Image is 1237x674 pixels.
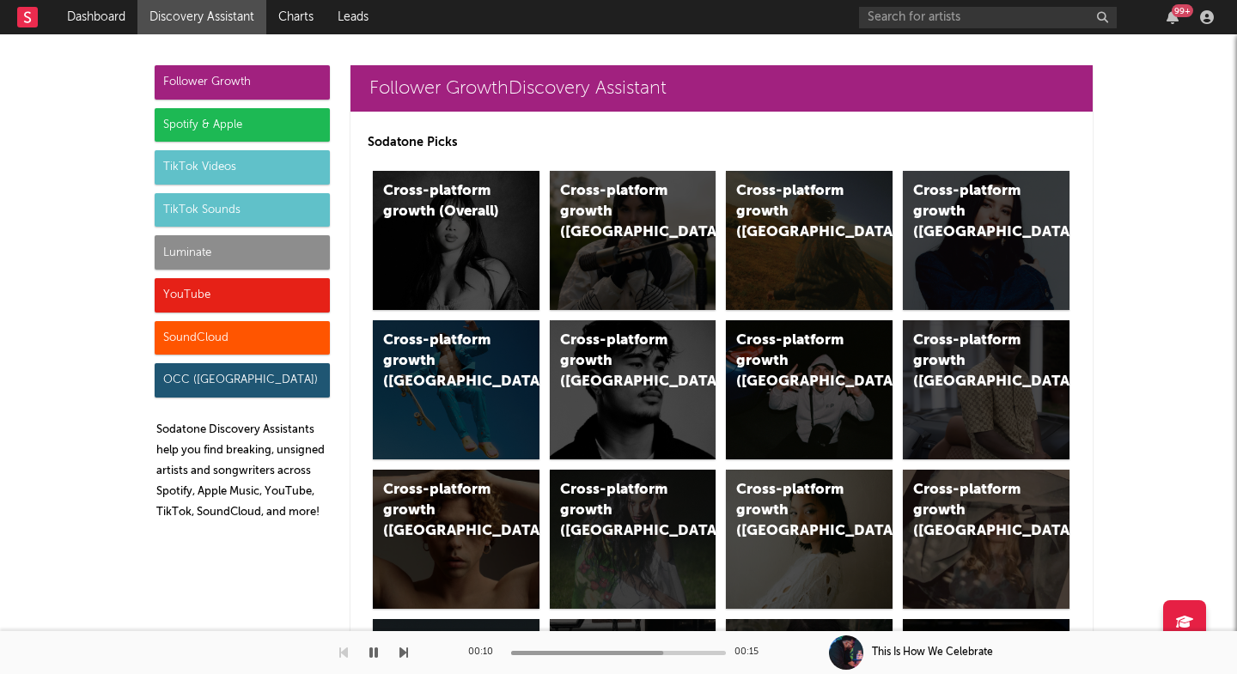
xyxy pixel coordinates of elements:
div: Cross-platform growth (Overall) [383,181,500,222]
div: Cross-platform growth ([GEOGRAPHIC_DATA]) [736,480,853,542]
div: Cross-platform growth ([GEOGRAPHIC_DATA]) [560,331,677,392]
a: Cross-platform growth (Overall) [373,171,539,310]
button: 99+ [1167,10,1179,24]
div: Luminate [155,235,330,270]
a: Cross-platform growth ([GEOGRAPHIC_DATA]) [550,320,716,459]
div: Cross-platform growth ([GEOGRAPHIC_DATA]) [560,480,677,542]
div: Cross-platform growth ([GEOGRAPHIC_DATA]) [913,480,1030,542]
a: Cross-platform growth ([GEOGRAPHIC_DATA]) [903,171,1069,310]
div: Cross-platform growth ([GEOGRAPHIC_DATA]) [913,331,1030,392]
div: OCC ([GEOGRAPHIC_DATA]) [155,363,330,398]
div: Cross-platform growth ([GEOGRAPHIC_DATA]) [383,480,500,542]
div: Cross-platform growth ([GEOGRAPHIC_DATA]) [736,181,853,243]
p: Sodatone Discovery Assistants help you find breaking, unsigned artists and songwriters across Spo... [156,420,330,523]
div: 99 + [1172,4,1193,17]
div: TikTok Videos [155,150,330,185]
a: Cross-platform growth ([GEOGRAPHIC_DATA]) [550,171,716,310]
div: 00:15 [734,642,769,663]
p: Sodatone Picks [368,132,1076,153]
a: Cross-platform growth ([GEOGRAPHIC_DATA]) [550,470,716,609]
a: Follower GrowthDiscovery Assistant [350,65,1093,112]
div: Cross-platform growth ([GEOGRAPHIC_DATA]) [383,331,500,392]
div: This Is How We Celebrate [872,645,993,660]
a: Cross-platform growth ([GEOGRAPHIC_DATA]/GSA) [726,320,893,459]
div: Spotify & Apple [155,108,330,143]
a: Cross-platform growth ([GEOGRAPHIC_DATA]) [373,470,539,609]
a: Cross-platform growth ([GEOGRAPHIC_DATA]) [903,320,1069,459]
a: Cross-platform growth ([GEOGRAPHIC_DATA]) [903,470,1069,609]
div: 00:10 [468,642,503,663]
div: Cross-platform growth ([GEOGRAPHIC_DATA]) [560,181,677,243]
div: Cross-platform growth ([GEOGRAPHIC_DATA]) [913,181,1030,243]
a: Cross-platform growth ([GEOGRAPHIC_DATA]) [726,171,893,310]
input: Search for artists [859,7,1117,28]
div: YouTube [155,278,330,313]
a: Cross-platform growth ([GEOGRAPHIC_DATA]) [726,470,893,609]
a: Cross-platform growth ([GEOGRAPHIC_DATA]) [373,320,539,459]
div: TikTok Sounds [155,193,330,228]
div: SoundCloud [155,321,330,355]
div: Cross-platform growth ([GEOGRAPHIC_DATA]/GSA) [736,331,853,392]
div: Follower Growth [155,65,330,100]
